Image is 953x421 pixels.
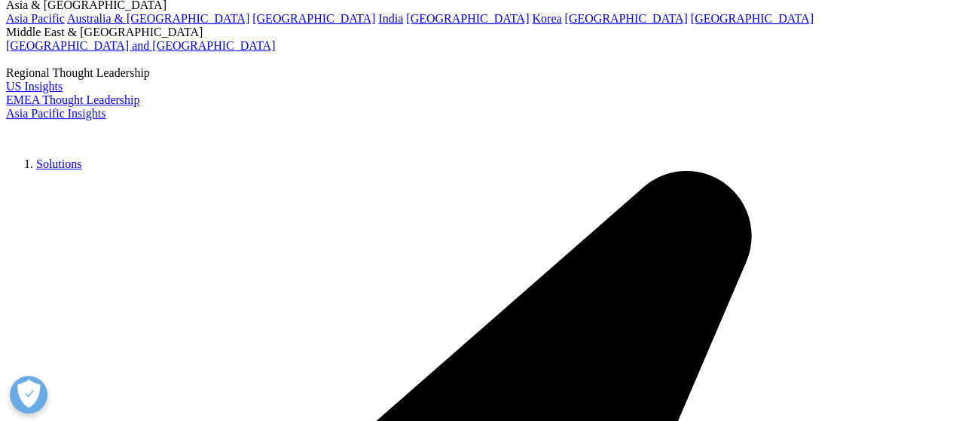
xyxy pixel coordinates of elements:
a: [GEOGRAPHIC_DATA] [252,12,375,25]
a: [GEOGRAPHIC_DATA] [406,12,529,25]
a: [GEOGRAPHIC_DATA] [564,12,687,25]
a: Solutions [36,157,81,170]
a: Asia Pacific Insights [6,107,105,120]
a: Asia Pacific [6,12,65,25]
a: India [378,12,403,25]
a: EMEA Thought Leadership [6,93,139,106]
a: US Insights [6,80,63,93]
a: [GEOGRAPHIC_DATA] [691,12,814,25]
a: Australia & [GEOGRAPHIC_DATA] [67,12,249,25]
div: Middle East & [GEOGRAPHIC_DATA] [6,26,947,39]
a: [GEOGRAPHIC_DATA] and [GEOGRAPHIC_DATA] [6,39,275,52]
div: Regional Thought Leadership [6,66,947,80]
img: IQVIA Healthcare Information Technology and Pharma Clinical Research Company [6,121,127,142]
a: Korea [532,12,561,25]
button: Präferenzen öffnen [10,376,47,413]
